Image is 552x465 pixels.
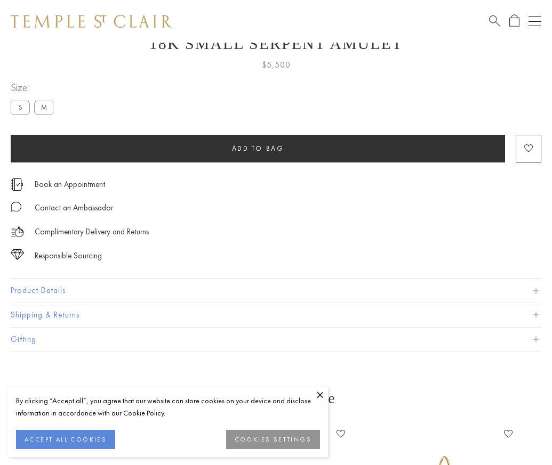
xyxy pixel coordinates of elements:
[11,328,541,352] button: Gifting
[11,303,541,327] button: Shipping & Returns
[35,225,149,239] p: Complimentary Delivery and Returns
[35,201,113,215] div: Contact an Ambassador
[11,35,541,53] h1: 18K Small Serpent Amulet
[35,249,102,263] div: Responsible Sourcing
[11,201,21,212] img: MessageIcon-01_2.svg
[226,430,320,449] button: COOKIES SETTINGS
[11,249,24,260] img: icon_sourcing.svg
[11,279,541,303] button: Product Details
[11,79,58,96] span: Size:
[489,14,500,28] a: Search
[529,15,541,28] button: Open navigation
[509,14,519,28] a: Open Shopping Bag
[34,101,53,114] label: M
[11,135,505,162] button: Add to bag
[16,430,115,449] button: ACCEPT ALL COOKIES
[232,144,284,153] span: Add to bag
[11,101,30,114] label: S
[11,225,24,239] img: icon_delivery.svg
[35,178,105,190] a: Book an Appointment
[16,395,320,419] div: By clicking “Accept all”, you agree that our website can store cookies on your device and disclos...
[11,15,172,28] img: Temple St. Clair
[11,178,23,191] img: icon_appointment.svg
[262,58,291,72] span: $5,500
